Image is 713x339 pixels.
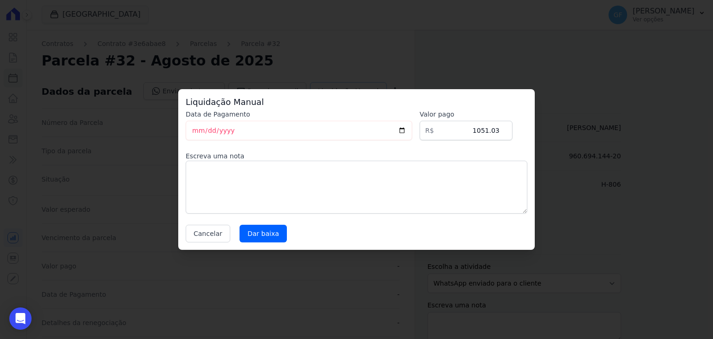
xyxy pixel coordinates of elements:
label: Escreva uma nota [186,151,527,161]
div: Open Intercom Messenger [9,307,32,330]
button: Cancelar [186,225,230,242]
label: Valor pago [420,110,512,119]
h3: Liquidação Manual [186,97,527,108]
input: Dar baixa [240,225,287,242]
label: Data de Pagamento [186,110,412,119]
